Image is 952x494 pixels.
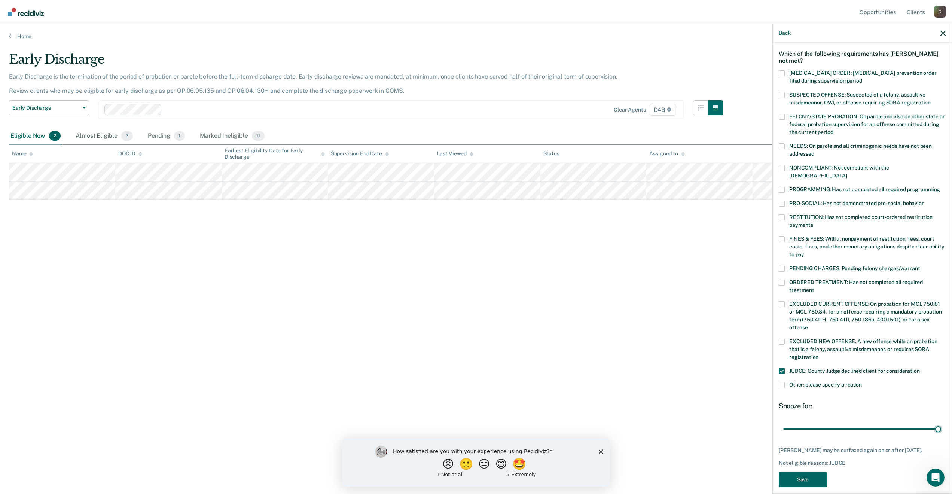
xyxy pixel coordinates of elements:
p: Early Discharge is the termination of the period of probation or parole before the full-term disc... [9,73,617,94]
button: Back [779,30,791,36]
div: Which of the following requirements has [PERSON_NAME] not met? [779,44,946,70]
span: ORDERED TREATMENT: Has not completed all required treatment [789,279,923,293]
iframe: Survey by Kim from Recidiviz [342,438,610,487]
span: EXCLUDED CURRENT OFFENSE: On probation for MCL 750.81 or MCL 750.84, for an offense requiring a m... [789,301,942,330]
span: D4B [649,104,676,116]
span: NONCOMPLIANT: Not compliant with the [DEMOGRAPHIC_DATA] [789,165,889,179]
span: RESTITUTION: Has not completed court-ordered restitution payments [789,214,933,228]
span: EXCLUDED NEW OFFENSE: A new offense while on probation that is a felony, assaultive misdemeanor, ... [789,338,937,360]
div: Last Viewed [437,150,473,157]
div: DOC ID [118,150,142,157]
span: 1 [174,131,185,141]
span: 11 [252,131,265,141]
span: Other: please specify a reason [789,382,862,388]
span: JUDGE: County Judge declined client for consideration [789,368,920,374]
span: 2 [49,131,61,141]
div: Earliest Eligibility Date for Early Discharge [225,147,325,160]
button: Profile dropdown button [934,6,946,18]
span: 7 [121,131,133,141]
span: PRO-SOCIAL: Has not demonstrated pro-social behavior [789,200,924,206]
span: FINES & FEES: Willful nonpayment of restitution, fees, court costs, fines, and other monetary obl... [789,236,945,257]
a: Home [9,33,943,40]
div: Marked Ineligible [198,128,266,144]
span: SUSPECTED OFFENSE: Suspected of a felony, assaultive misdemeanor, OWI, or offense requiring SORA ... [789,92,931,106]
button: Save [779,472,827,487]
div: Status [543,150,559,157]
span: Early Discharge [12,105,80,111]
span: PROGRAMMING: Has not completed all required programming [789,186,940,192]
div: Clear agents [614,107,646,113]
span: PENDING CHARGES: Pending felony charges/warrant [789,265,920,271]
span: NEEDS: On parole and all criminogenic needs have not been addressed [789,143,932,157]
div: Eligible Now [9,128,62,144]
div: Name [12,150,33,157]
div: Almost Eligible [74,128,134,144]
div: Pending [146,128,186,144]
div: Early Discharge [9,52,723,73]
div: C [934,6,946,18]
div: [PERSON_NAME] may be surfaced again on or after [DATE]. [779,447,946,454]
div: Assigned to [649,150,684,157]
div: Not eligible reasons: JUDGE [779,460,946,466]
iframe: Intercom live chat [927,469,945,487]
div: Supervision End Date [331,150,389,157]
span: FELONY/STATE PROBATION: On parole and also on other state or federal probation supervision for an... [789,113,945,135]
img: Recidiviz [8,8,44,16]
div: Snooze for: [779,402,946,410]
span: [MEDICAL_DATA] ORDER: [MEDICAL_DATA] prevention order filed during supervision period [789,70,937,84]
